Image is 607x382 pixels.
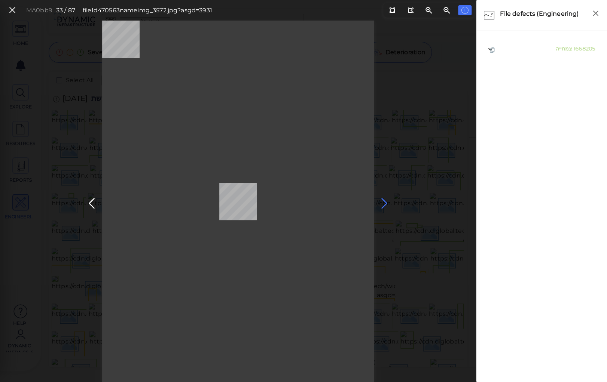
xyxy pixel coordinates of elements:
[83,6,212,15] div: fileId 470563 name img_3572.jpg?asgd=3931
[498,7,588,23] div: File defects (Engineering)
[480,38,603,60] div: 1668205 צמחייה
[556,45,572,52] span: צמחייה
[575,348,601,376] iframe: Chat
[56,6,75,15] div: 33 / 87
[26,6,52,15] div: MA0bb9
[573,45,595,52] span: 1668205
